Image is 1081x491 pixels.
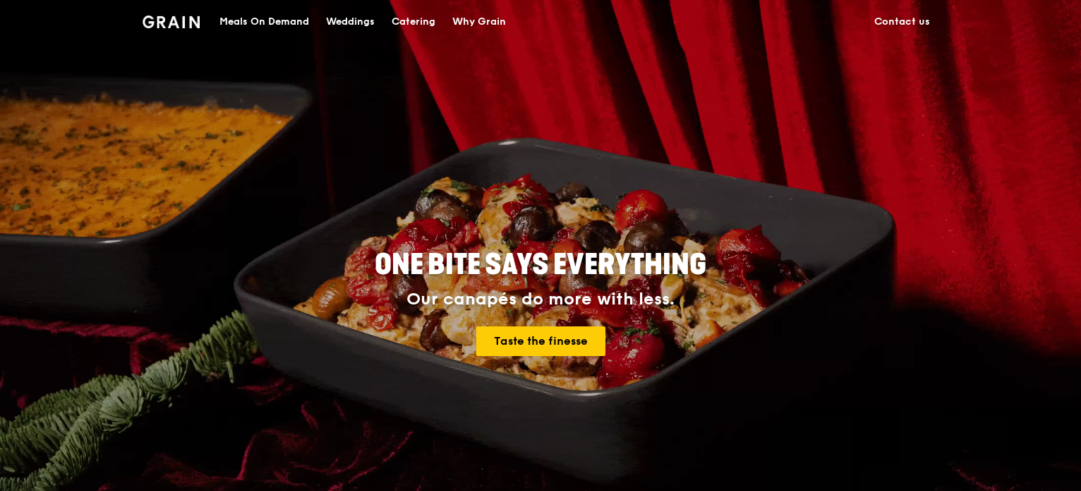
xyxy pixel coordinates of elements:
[286,290,795,309] div: Our canapés do more with less.
[444,1,514,43] a: Why Grain
[392,1,435,43] div: Catering
[476,326,605,356] a: Taste the finesse
[866,1,938,43] a: Contact us
[143,16,200,28] img: Grain
[326,1,375,43] div: Weddings
[375,248,706,282] span: ONE BITE SAYS EVERYTHING
[452,1,506,43] div: Why Grain
[219,1,309,43] div: Meals On Demand
[318,1,383,43] a: Weddings
[383,1,444,43] a: Catering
